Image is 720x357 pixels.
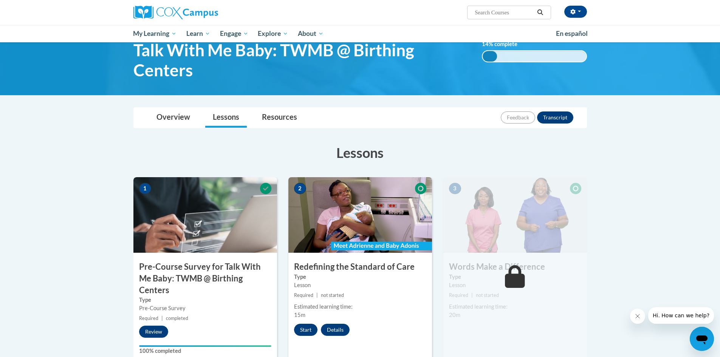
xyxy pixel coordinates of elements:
[294,312,305,318] span: 15m
[690,327,714,351] iframe: Button to launch messaging window
[321,292,344,298] span: not started
[294,324,317,336] button: Start
[449,273,581,281] label: Type
[258,29,288,38] span: Explore
[288,177,432,253] img: Course Image
[133,29,177,38] span: My Learning
[501,111,535,124] button: Feedback
[449,303,581,311] div: Estimated learning time:
[139,326,168,338] button: Review
[294,183,306,194] span: 2
[482,41,489,47] span: 14
[133,40,471,80] span: Talk With Me Baby: TWMB @ Birthing Centers
[205,108,247,128] a: Lessons
[443,177,587,253] img: Course Image
[534,8,546,17] button: Search
[298,29,324,38] span: About
[186,29,210,38] span: Learn
[294,281,426,289] div: Lesson
[537,111,573,124] button: Transcript
[139,304,271,312] div: Pre-Course Survey
[471,292,473,298] span: |
[449,312,460,318] span: 20m
[556,29,588,37] span: En español
[482,40,525,48] label: % complete
[483,51,497,62] div: 14%
[133,6,277,19] a: Cox Campus
[139,183,151,194] span: 1
[139,296,271,304] label: Type
[630,309,645,324] iframe: Close message
[316,292,318,298] span: |
[564,6,587,18] button: Account Settings
[139,315,158,321] span: Required
[476,292,499,298] span: not started
[253,25,293,42] a: Explore
[133,143,587,162] h3: Lessons
[166,315,188,321] span: completed
[129,25,182,42] a: My Learning
[215,25,253,42] a: Engage
[449,183,461,194] span: 3
[133,261,277,296] h3: Pre-Course Survey for Talk With Me Baby: TWMB @ Birthing Centers
[474,8,534,17] input: Search Courses
[139,347,271,355] label: 100% completed
[294,292,313,298] span: Required
[294,273,426,281] label: Type
[254,108,305,128] a: Resources
[133,177,277,253] img: Course Image
[181,25,215,42] a: Learn
[648,307,714,324] iframe: Message from company
[294,303,426,311] div: Estimated learning time:
[133,6,218,19] img: Cox Campus
[139,345,271,347] div: Your progress
[161,315,163,321] span: |
[443,261,587,273] h3: Words Make a Difference
[149,108,198,128] a: Overview
[122,25,598,42] div: Main menu
[293,25,328,42] a: About
[220,29,248,38] span: Engage
[449,281,581,289] div: Lesson
[321,324,350,336] button: Details
[288,261,432,273] h3: Redefining the Standard of Care
[449,292,468,298] span: Required
[551,26,593,42] a: En español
